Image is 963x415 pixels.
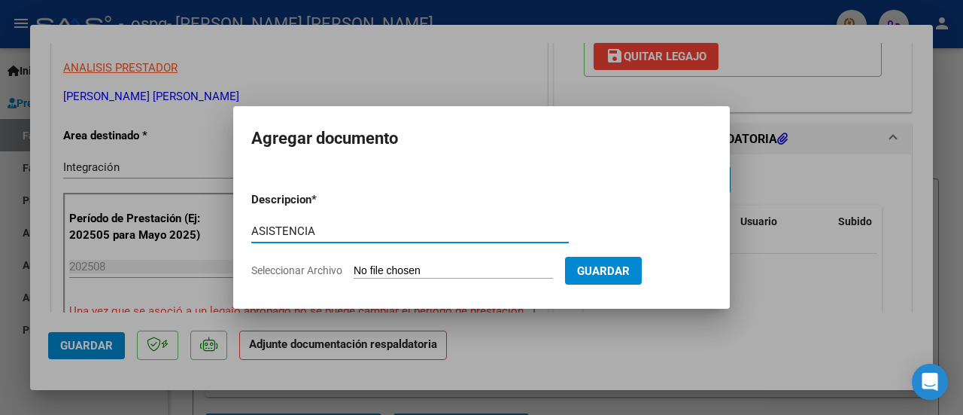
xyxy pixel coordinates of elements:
button: Guardar [565,257,642,285]
h2: Agregar documento [251,124,712,153]
span: Seleccionar Archivo [251,264,342,276]
span: Guardar [577,264,630,278]
p: Descripcion [251,191,390,209]
div: Open Intercom Messenger [912,364,948,400]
